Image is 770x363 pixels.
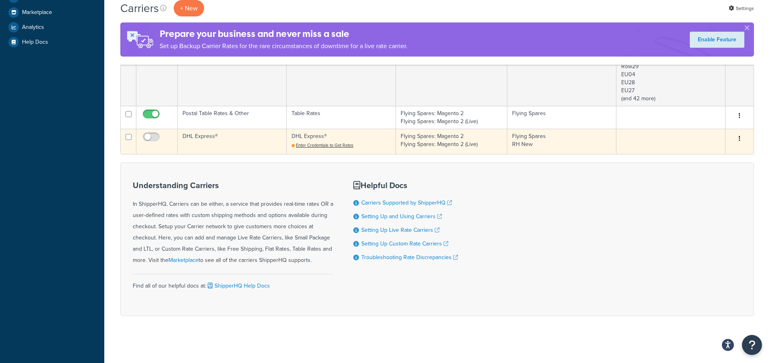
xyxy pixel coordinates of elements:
img: ad-rules-rateshop-fe6ec290ccb7230408bd80ed9643f0289d75e0ffd9eb532fc0e269fcd187b520.png [120,22,160,57]
a: Enter Credentials to Get Rates [292,142,353,148]
h1: Carriers [120,0,159,16]
a: Setting Up and Using Carriers [361,212,442,221]
a: Troubleshooting Rate Discrepancies [361,253,458,262]
span: Help Docs [22,39,48,46]
div: In ShipperHQ, Carriers can be either, a service that provides real-time rates OR a user-defined r... [133,181,333,266]
button: Open Resource Center [742,335,762,355]
td: Flying Spares: Magento 2 Flying Spares: Magento 2 (Live) [396,129,507,154]
td: Postal Table Rates & Other [178,106,287,129]
span: Analytics [22,24,44,31]
h3: Understanding Carriers [133,181,333,190]
a: Setting Up Custom Rate Carriers [361,239,448,248]
a: Marketplace [6,5,98,20]
a: Settings [729,3,754,14]
td: Flying Spares RH New [507,129,616,154]
div: Find all of our helpful docs at: [133,274,333,292]
h3: Helpful Docs [353,181,458,190]
span: Marketplace [22,9,52,16]
td: Flying Spares [507,106,616,129]
h4: Prepare your business and never miss a sale [160,27,407,41]
td: Flying Spares: Magento 2 Flying Spares: Magento 2 (Live) [396,106,507,129]
a: Help Docs [6,35,98,49]
a: Enable Feature [690,32,744,48]
td: Table Rates [287,106,396,129]
td: DHL Express® [287,129,396,154]
td: DHL Express® [178,129,287,154]
a: Setting Up Live Rate Carriers [361,226,440,234]
p: Set up Backup Carrier Rates for the rare circumstances of downtime for a live rate carrier. [160,41,407,52]
a: ShipperHQ Help Docs [206,282,270,290]
a: Analytics [6,20,98,34]
a: Carriers Supported by ShipperHQ [361,199,452,207]
a: Marketplace [168,256,199,264]
span: Enter Credentials to Get Rates [296,142,353,148]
